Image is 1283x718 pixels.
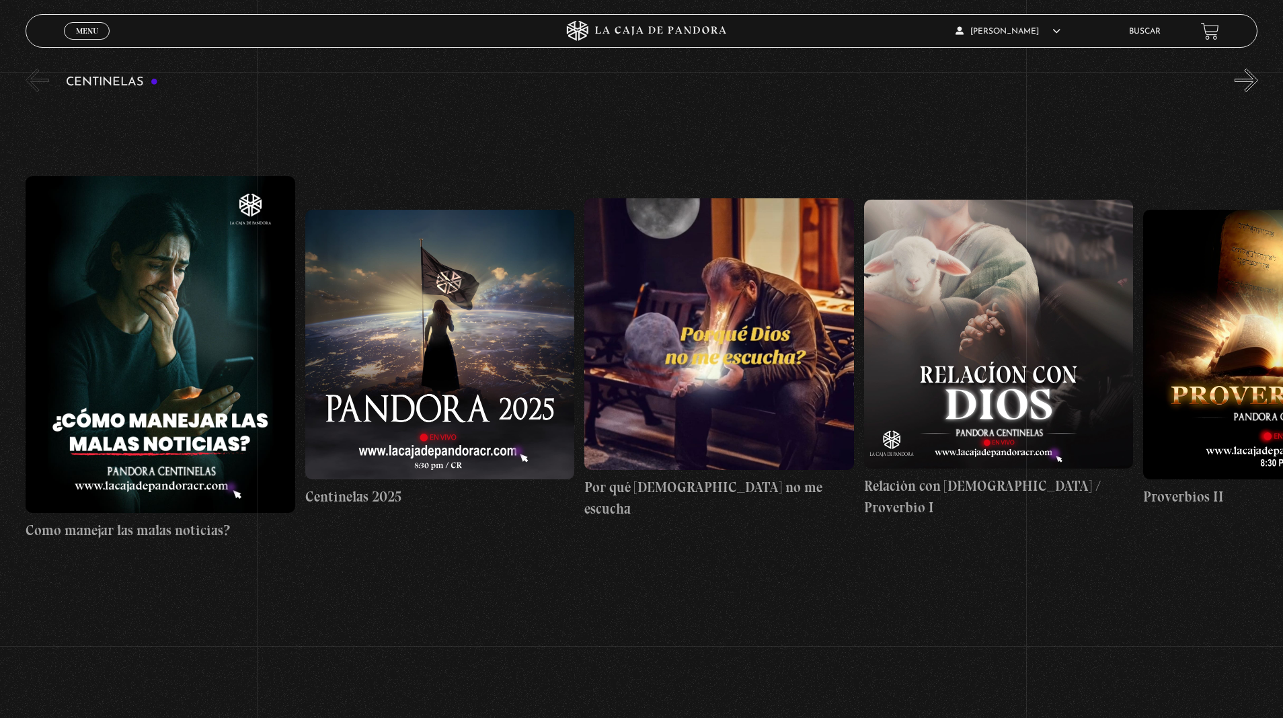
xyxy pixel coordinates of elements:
[305,102,575,615] a: Centinelas 2025
[864,475,1134,518] h4: Relación con [DEMOGRAPHIC_DATA] / Proverbio I
[864,102,1134,615] a: Relación con [DEMOGRAPHIC_DATA] / Proverbio I
[584,102,854,615] a: Por qué [DEMOGRAPHIC_DATA] no me escucha
[26,69,49,92] button: Previous
[76,27,98,35] span: Menu
[71,38,103,48] span: Cerrar
[1129,28,1161,36] a: Buscar
[26,102,295,615] a: Como manejar las malas noticias?
[584,477,854,519] h4: Por qué [DEMOGRAPHIC_DATA] no me escucha
[66,76,158,89] h3: Centinelas
[26,520,295,541] h4: Como manejar las malas noticias?
[1235,69,1258,92] button: Next
[305,486,575,508] h4: Centinelas 2025
[1201,22,1219,40] a: View your shopping cart
[956,28,1060,36] span: [PERSON_NAME]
